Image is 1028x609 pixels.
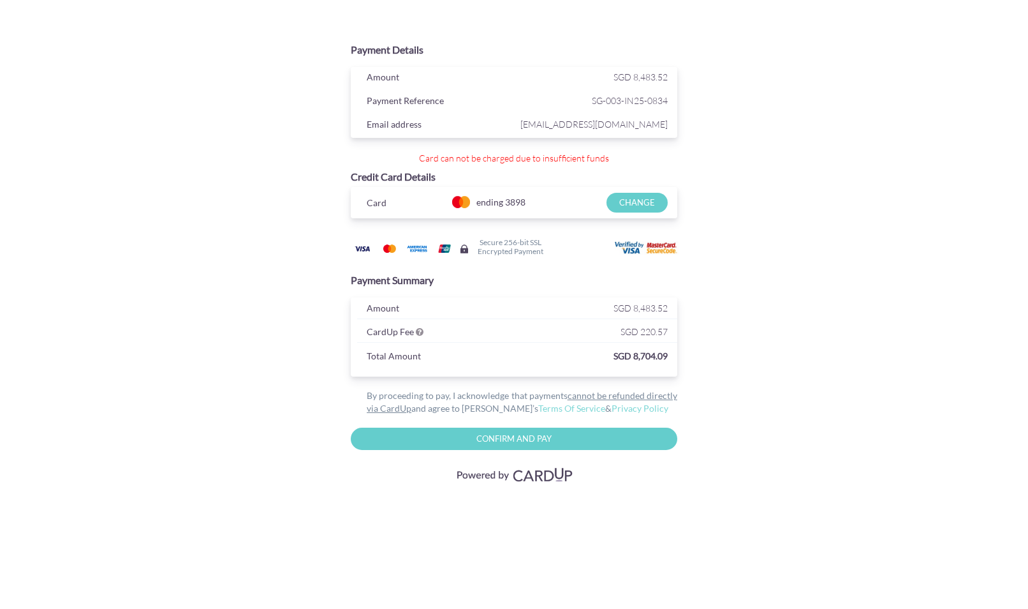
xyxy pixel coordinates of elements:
div: Payment Reference [357,93,517,112]
span: SGD 8,483.52 [613,71,668,82]
img: American Express [404,241,430,257]
img: Visa, Mastercard [450,463,578,486]
div: By proceeding to pay, I acknowledge that payments and agree to [PERSON_NAME]’s & [351,389,677,415]
div: SGD 8,704.09 [464,348,677,367]
div: Email address [357,116,517,135]
span: [EMAIL_ADDRESS][DOMAIN_NAME] [517,116,668,132]
u: cannot be refunded directly via CardUp [367,390,677,414]
div: Payment Details [351,43,677,57]
input: Confirm And Pay [351,428,677,450]
div: Amount [357,69,517,88]
input: CHANGE [606,193,667,213]
img: User card [615,241,679,255]
a: Terms Of Service [538,403,605,414]
img: Secure lock [459,244,469,254]
span: 3898 [505,197,525,207]
img: Mastercard [377,241,402,257]
div: CardUp Fee [357,324,517,343]
div: Card can not be charged due to insufficient funds [360,152,668,165]
span: SG-003-IN25-0834 [517,93,668,109]
img: Union Pay [432,241,457,257]
h6: Secure 256-bit SSL Encrypted Payment [478,238,543,255]
span: SGD 8,483.52 [613,303,668,313]
span: ending [476,193,503,212]
div: Amount [357,300,517,319]
div: Payment Summary [351,273,677,288]
div: Credit Card Details [351,170,677,184]
a: Privacy Policy [612,403,668,414]
img: Visa [349,241,375,257]
div: SGD 220.57 [517,324,677,343]
div: Card [357,195,437,214]
div: Total Amount [357,348,464,367]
